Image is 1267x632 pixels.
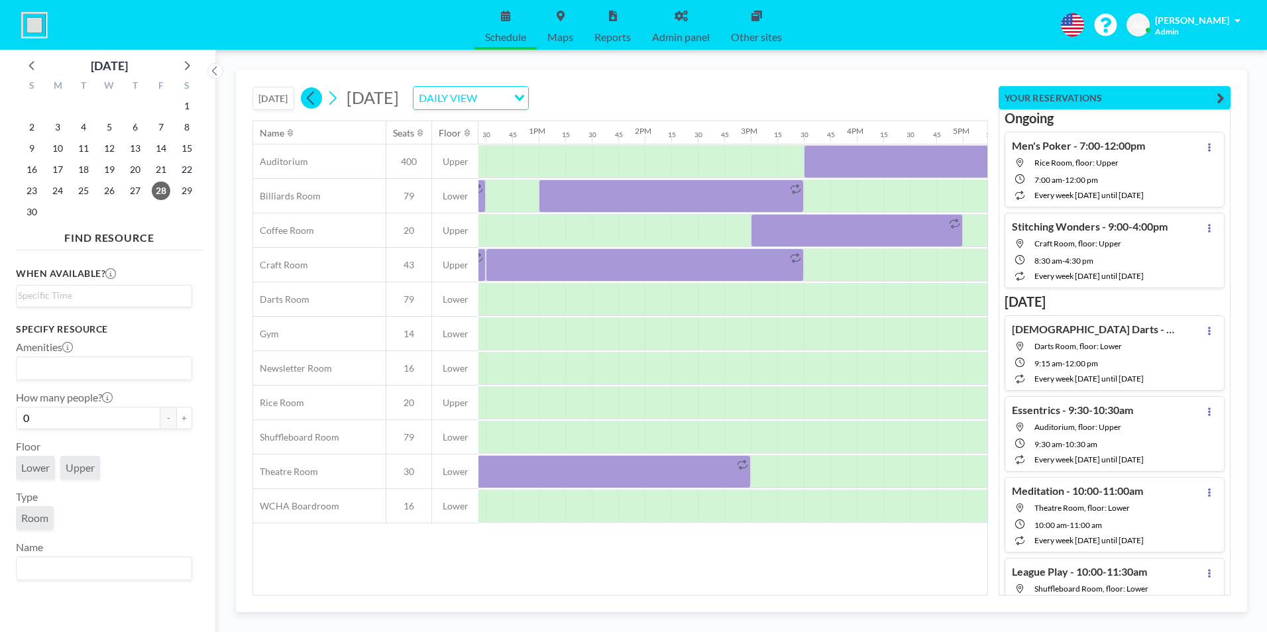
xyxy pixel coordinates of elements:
[413,87,528,109] div: Search for option
[126,160,144,179] span: Thursday, November 20, 2025
[1065,358,1098,368] span: 12:00 PM
[48,182,67,200] span: Monday, November 24, 2025
[48,139,67,158] span: Monday, November 10, 2025
[97,78,123,95] div: W
[1012,565,1147,578] h4: League Play - 10:00-11:30am
[253,225,314,237] span: Coffee Room
[253,293,309,305] span: Darts Room
[1065,256,1093,266] span: 4:30 PM
[252,87,294,110] button: [DATE]
[485,32,526,42] span: Schedule
[986,131,994,139] div: 15
[18,360,184,377] input: Search for option
[174,78,199,95] div: S
[178,118,196,136] span: Saturday, November 8, 2025
[1034,358,1062,368] span: 9:15 AM
[432,225,478,237] span: Upper
[1034,584,1148,594] span: Shuffleboard Room, floor: Lower
[1065,175,1098,185] span: 12:00 PM
[176,407,192,429] button: +
[260,127,284,139] div: Name
[17,557,192,580] div: Search for option
[178,97,196,115] span: Saturday, November 1, 2025
[482,131,490,139] div: 30
[432,328,478,340] span: Lower
[347,87,399,107] span: [DATE]
[1012,139,1145,152] h4: Men's Poker - 7:00-12:00pm
[1012,323,1178,336] h4: [DEMOGRAPHIC_DATA] Darts - 9:15-12:00pm
[1062,175,1065,185] span: -
[1034,439,1062,449] span: 9:30 AM
[432,190,478,202] span: Lower
[386,190,431,202] span: 79
[91,56,128,75] div: [DATE]
[122,78,148,95] div: T
[253,397,304,409] span: Rice Room
[1012,484,1143,498] h4: Meditation - 10:00-11:00am
[100,118,119,136] span: Wednesday, November 5, 2025
[1005,110,1225,127] h3: Ongoing
[827,131,835,139] div: 45
[1012,403,1133,417] h4: Essentrics - 9:30-10:30am
[178,139,196,158] span: Saturday, November 15, 2025
[1034,256,1062,266] span: 8:30 AM
[23,182,41,200] span: Sunday, November 23, 2025
[668,131,676,139] div: 15
[1034,341,1122,351] span: Darts Room, floor: Lower
[562,131,570,139] div: 15
[439,127,461,139] div: Floor
[23,203,41,221] span: Sunday, November 30, 2025
[1155,15,1229,26] span: [PERSON_NAME]
[386,466,431,478] span: 30
[152,182,170,200] span: Friday, November 28, 2025
[1034,158,1119,168] span: Rice Room, floor: Upper
[731,32,782,42] span: Other sites
[509,131,517,139] div: 45
[45,78,71,95] div: M
[1034,271,1144,281] span: every week [DATE] until [DATE]
[1012,220,1168,233] h4: Stitching Wonders - 9:00-4:00pm
[253,190,321,202] span: Billiards Room
[23,160,41,179] span: Sunday, November 16, 2025
[1155,26,1179,36] span: Admin
[386,259,431,271] span: 43
[529,126,545,136] div: 1PM
[16,440,40,453] label: Floor
[21,511,48,524] span: Room
[741,126,757,136] div: 3PM
[21,12,48,38] img: organization-logo
[126,139,144,158] span: Thursday, November 13, 2025
[1034,454,1144,464] span: every week [DATE] until [DATE]
[774,131,782,139] div: 15
[126,118,144,136] span: Thursday, November 6, 2025
[907,131,914,139] div: 30
[253,259,308,271] span: Craft Room
[386,156,431,168] span: 400
[432,293,478,305] span: Lower
[100,139,119,158] span: Wednesday, November 12, 2025
[1034,175,1062,185] span: 7:00 AM
[386,431,431,443] span: 79
[1062,439,1065,449] span: -
[74,139,93,158] span: Tuesday, November 11, 2025
[16,226,203,244] h4: FIND RESOURCE
[16,490,38,503] label: Type
[253,328,279,340] span: Gym
[74,182,93,200] span: Tuesday, November 25, 2025
[1034,535,1144,545] span: every week [DATE] until [DATE]
[800,131,808,139] div: 30
[386,500,431,512] span: 16
[1034,190,1144,200] span: every week [DATE] until [DATE]
[178,160,196,179] span: Saturday, November 22, 2025
[1065,439,1097,449] span: 10:30 AM
[152,160,170,179] span: Friday, November 21, 2025
[1070,520,1102,530] span: 11:00 AM
[23,139,41,158] span: Sunday, November 9, 2025
[432,362,478,374] span: Lower
[100,160,119,179] span: Wednesday, November 19, 2025
[152,139,170,158] span: Friday, November 14, 2025
[386,293,431,305] span: 79
[432,259,478,271] span: Upper
[16,391,113,404] label: How many people?
[1062,358,1065,368] span: -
